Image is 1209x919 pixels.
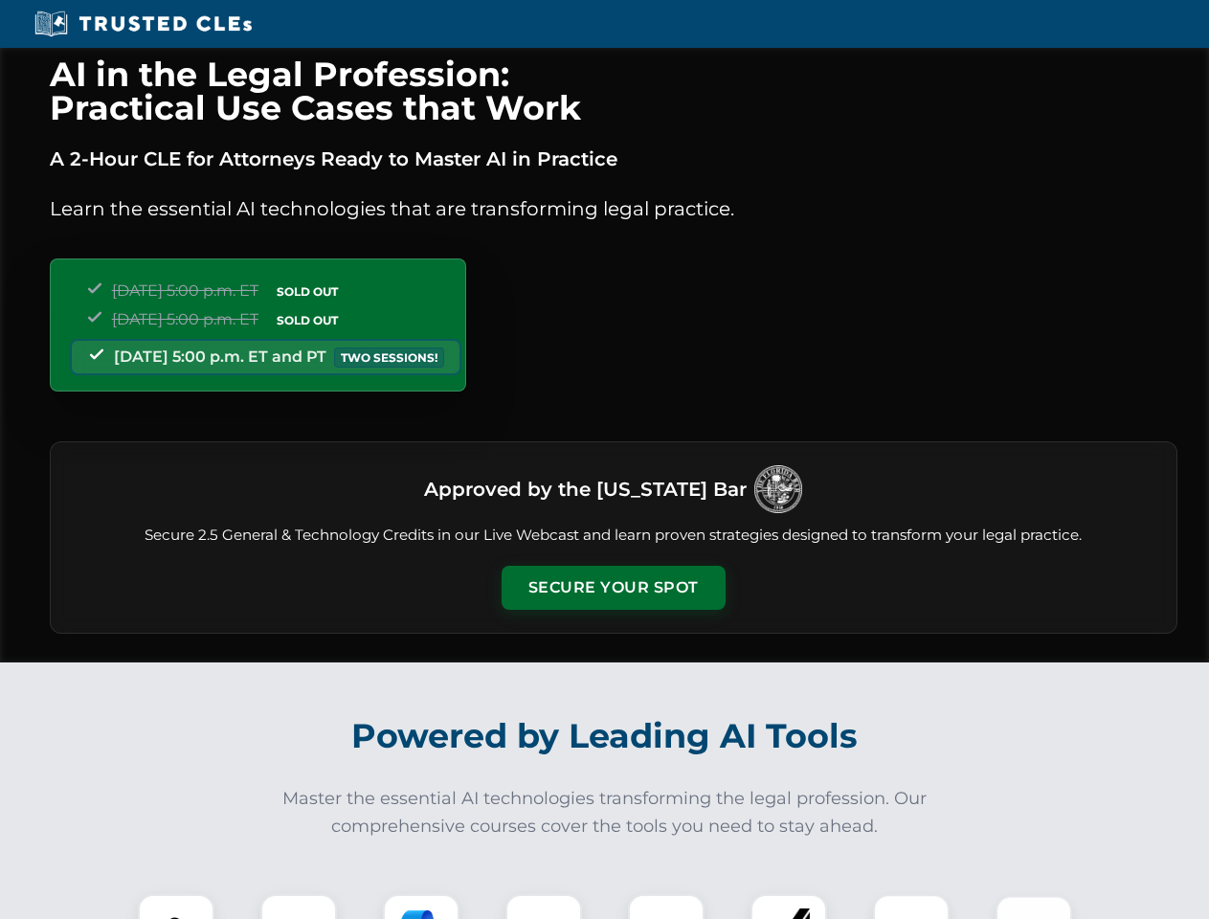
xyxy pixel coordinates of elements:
h1: AI in the Legal Profession: Practical Use Cases that Work [50,57,1177,124]
span: SOLD OUT [270,281,345,302]
span: [DATE] 5:00 p.m. ET [112,310,258,328]
p: Secure 2.5 General & Technology Credits in our Live Webcast and learn proven strategies designed ... [74,525,1153,547]
p: Master the essential AI technologies transforming the legal profession. Our comprehensive courses... [270,785,940,841]
p: Learn the essential AI technologies that are transforming legal practice. [50,193,1177,224]
h2: Powered by Leading AI Tools [75,703,1135,770]
h3: Approved by the [US_STATE] Bar [424,472,747,506]
span: [DATE] 5:00 p.m. ET [112,281,258,300]
span: SOLD OUT [270,310,345,330]
p: A 2-Hour CLE for Attorneys Ready to Master AI in Practice [50,144,1177,174]
button: Secure Your Spot [502,566,726,610]
img: Trusted CLEs [29,10,257,38]
img: Logo [754,465,802,513]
